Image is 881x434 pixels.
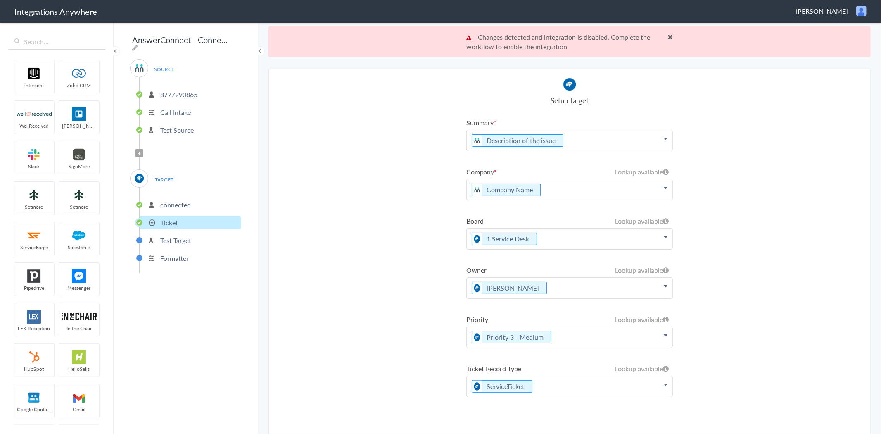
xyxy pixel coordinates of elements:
[160,107,191,117] p: Call Intake
[17,188,52,202] img: setmoreNew.jpg
[160,200,191,210] p: connected
[14,122,54,129] span: WellReceived
[466,118,673,127] label: Summary
[59,203,99,210] span: Setmore
[14,325,54,332] span: LEX Reception
[62,391,97,405] img: gmail-logo.svg
[466,32,673,51] p: Changes detected and integration is disabled. Complete the workflow to enable the integration
[62,350,97,364] img: hs-app-logo.svg
[62,269,97,283] img: FBM.png
[14,365,54,372] span: HubSpot
[17,229,52,243] img: serviceforge-icon.png
[160,90,197,99] p: 8777290865
[17,269,52,283] img: pipedrive.png
[59,406,99,413] span: Gmail
[149,174,180,185] span: TARGET
[14,203,54,210] span: Setmore
[160,218,178,227] p: Ticket
[17,350,52,364] img: hubspot-logo.svg
[856,6,867,16] img: user.png
[14,244,54,251] span: ServiceForge
[14,82,54,89] span: intercom
[563,77,577,91] img: connectwise.png
[615,315,669,324] h6: Lookup available
[59,365,99,372] span: HelloSells
[59,325,99,332] span: In the Chair
[160,236,191,245] p: Test Target
[472,233,482,245] img: connectwise.png
[487,185,533,194] a: Company Name
[615,265,669,275] h6: Lookup available
[62,107,97,121] img: trello.png
[14,163,54,170] span: Slack
[134,173,145,184] img: connectwise.png
[472,233,537,245] li: 1 Service Desk
[17,148,52,162] img: slack-logo.svg
[59,82,99,89] span: Zoho CRM
[466,364,673,373] label: Ticket Record Type
[59,284,99,291] span: Messenger
[615,216,669,226] h6: Lookup available
[59,163,99,170] span: SignMore
[149,64,180,75] span: SOURCE
[472,331,551,343] li: Priority 3 - Medium
[17,391,52,405] img: googleContact_logo.png
[472,282,547,294] li: [PERSON_NAME]
[134,63,145,73] img: answerconnect-logo.svg
[466,315,673,324] label: Priority
[8,34,105,50] input: Search...
[62,188,97,202] img: setmoreNew.jpg
[472,135,482,146] img: answerconnect-logo.svg
[62,229,97,243] img: salesforce-logo.svg
[17,67,52,81] img: intercom-logo.svg
[466,265,673,275] label: Owner
[59,122,99,129] span: [PERSON_NAME]
[472,380,532,393] li: ServiceTicket
[466,95,673,105] h4: Setup Target
[466,216,673,226] label: Board
[62,310,97,324] img: inch-logo.svg
[472,282,482,294] img: connectwise.png
[17,107,52,121] img: wr-logo.svg
[160,253,189,263] p: Formatter
[796,6,848,16] span: [PERSON_NAME]
[14,406,54,413] span: Google Contacts
[472,184,482,196] img: answerconnect-logo.svg
[472,134,563,147] li: Description of the issue
[615,167,669,176] h6: Lookup available
[62,148,97,162] img: signmore-logo.png
[62,67,97,81] img: zoho-logo.svg
[17,310,52,324] img: lex-app-logo.svg
[160,125,194,135] p: Test Source
[472,331,482,343] img: connectwise.png
[472,381,482,392] img: connectwise.png
[466,167,673,176] label: Company
[14,284,54,291] span: Pipedrive
[59,244,99,251] span: Salesforce
[615,364,669,373] h6: Lookup available
[14,6,97,17] h1: Integrations Anywhere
